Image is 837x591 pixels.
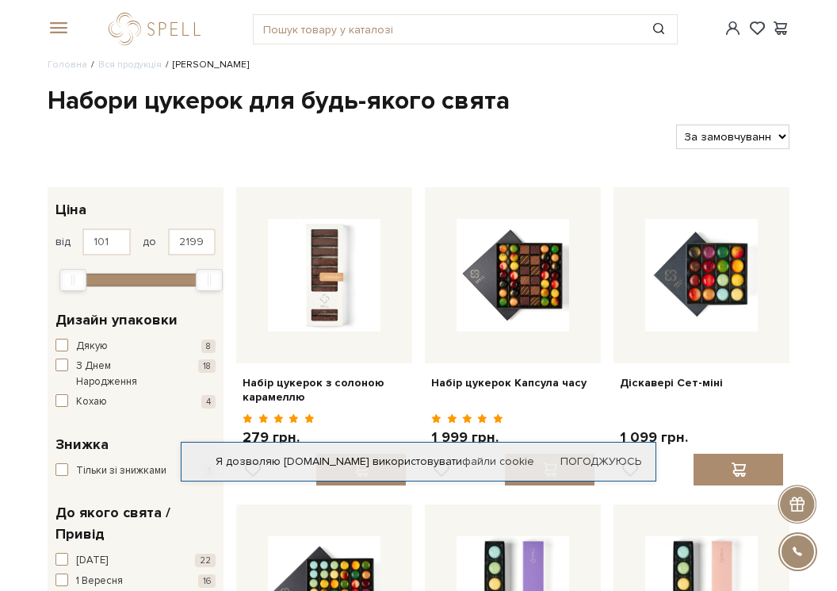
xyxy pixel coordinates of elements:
p: 1 999 грн. [431,428,503,447]
li: [PERSON_NAME] [162,58,249,72]
span: Тільки зі знижками [76,463,166,479]
span: Кохаю [76,394,107,410]
a: Набір цукерок Капсула часу [431,376,594,390]
a: Головна [48,59,87,71]
input: Пошук товару у каталозі [254,15,640,44]
a: файли cookie [462,455,534,468]
span: 8 [201,340,216,353]
button: Пошук товару у каталозі [641,15,678,44]
input: Ціна [168,228,216,255]
a: Погоджуюсь [560,455,641,469]
span: 22 [195,554,216,567]
button: Кохаю 4 [55,394,216,410]
span: до [143,235,156,249]
span: 16 [198,574,216,588]
button: З Днем Народження 18 [55,359,216,390]
span: Дизайн упаковки [55,309,178,331]
p: 279 грн. [243,428,315,447]
button: 1 Вересня 16 [55,574,216,589]
input: Ціна [82,228,131,255]
span: Знижка [55,434,109,455]
span: З Днем Народження [76,359,172,390]
button: Тільки зі знижками 1 [55,463,216,479]
span: 1 Вересня [76,574,123,589]
span: Дякую [76,339,108,355]
button: [DATE] 22 [55,553,216,569]
span: [DATE] [76,553,108,569]
a: Діскавері Сет-міні [620,376,783,390]
span: 18 [198,359,216,373]
p: 1 099 грн. [620,428,688,447]
a: Вся продукція [98,59,162,71]
div: Я дозволяю [DOMAIN_NAME] використовувати [182,455,655,469]
a: logo [109,13,208,45]
a: Набір цукерок з солоною карамеллю [243,376,406,405]
span: Ціна [55,199,86,221]
span: До якого свята / Привід [55,502,212,545]
div: Min [59,269,86,291]
span: 4 [201,395,216,409]
h1: Набори цукерок для будь-якого свята [48,85,789,118]
span: від [55,235,71,249]
button: Дякую 8 [55,339,216,355]
div: Max [196,269,223,291]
